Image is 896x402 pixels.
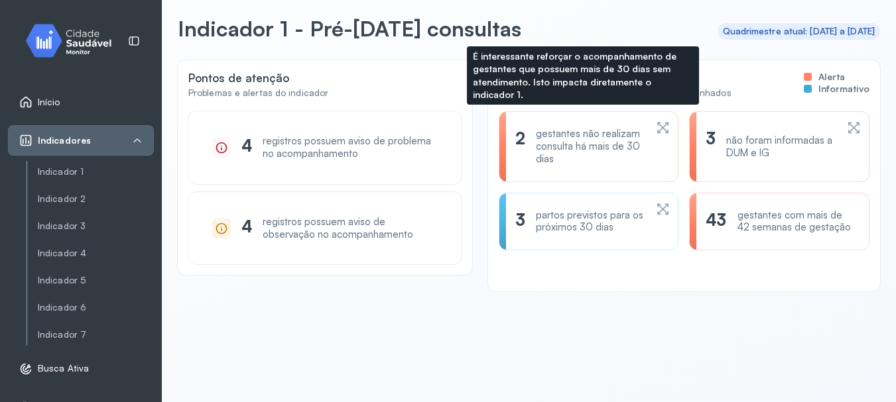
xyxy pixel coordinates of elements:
a: Indicador 4 [38,248,154,259]
div: Quadrimestre atual: [DATE] a [DATE] [723,26,875,37]
div: 3 [706,128,716,165]
div: 4 [241,135,252,160]
a: Indicador 5 [38,272,154,289]
a: Indicador 3 [38,218,154,234]
span: Indicadores [38,135,91,146]
span: Busca Ativa [38,363,89,374]
div: 2 [515,128,525,165]
div: registros possuem aviso de problema no acompanhamento [263,135,437,160]
span: Alerta [818,71,845,83]
img: monitor.svg [14,21,133,60]
a: Indicador 5 [38,275,154,286]
div: registros possuem aviso de observação no acompanhamento [263,216,437,241]
div: Resumo dos indivíduos [499,71,869,111]
div: gestantes com mais de 42 semanas de gestação [737,209,853,234]
a: Busca Ativa [19,362,143,376]
div: Informações gerais sobre os indivíduos acompanhados [499,87,732,99]
span: Informativo [818,83,869,95]
div: não foram informadas a DUM e IG [726,134,836,160]
div: Pontos de atenção [188,71,462,111]
a: Indicador 1 [38,166,154,177]
div: partos previstos para os próximos 30 dias [536,209,645,234]
p: Indicador 1 - Pré-[DATE] consultas [178,15,521,42]
a: Indicador 7 [38,329,154,340]
a: Indicador 7 [38,327,154,343]
a: Indicador 2 [38,191,154,207]
a: Indicador 6 [38,299,154,316]
a: Indicador 4 [38,245,154,262]
a: Início [19,95,143,109]
div: 4 [241,216,252,241]
div: 3 [515,209,525,234]
div: Problemas e alertas do indicador [188,87,328,99]
span: Início [38,97,60,108]
a: Indicador 6 [38,302,154,313]
a: Indicador 3 [38,221,154,232]
a: Indicador 2 [38,193,154,205]
div: Pontos de atenção [188,71,328,85]
div: Resumo dos indivíduos [499,71,732,85]
a: Indicador 1 [38,164,154,180]
div: 43 [706,209,726,234]
div: gestantes não realizam consulta há mais de 30 dias [536,128,645,165]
